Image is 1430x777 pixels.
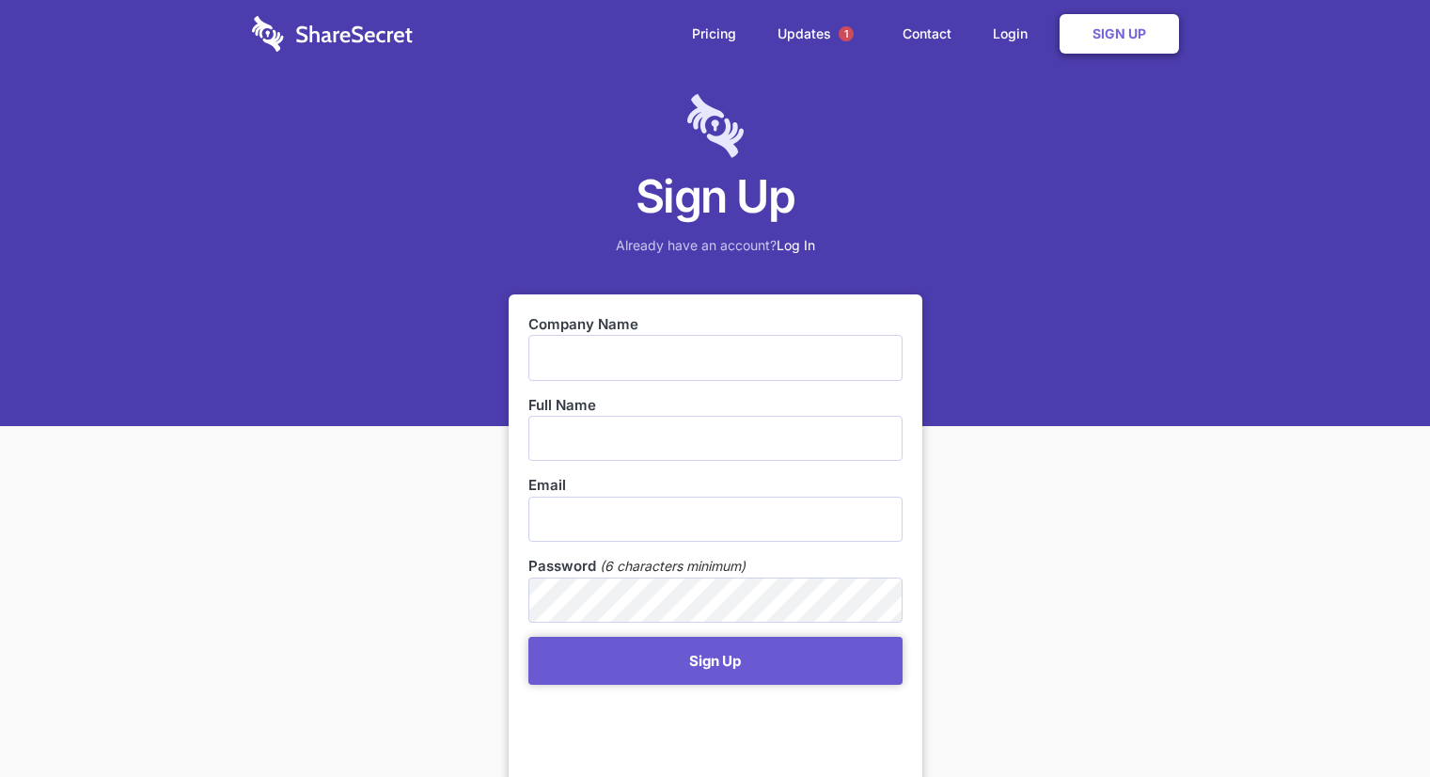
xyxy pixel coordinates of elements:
a: Pricing [673,5,755,63]
span: 1 [839,26,854,41]
label: Email [528,475,903,496]
img: logo-wordmark-white-trans-d4663122ce5f474addd5e946df7df03e33cb6a1c49d2221995e7729f52c070b2.svg [252,16,413,52]
label: Company Name [528,314,903,335]
label: Password [528,556,596,577]
label: Full Name [528,395,903,416]
a: Sign Up [1060,14,1179,54]
img: logo-lt-purple-60x68@2x-c671a683ea72a1d466fb5d642181eefbee81c4e10ba9aed56c8e1d7e762e8086.png [687,94,744,158]
a: Contact [884,5,970,63]
em: (6 characters minimum) [600,556,746,577]
iframe: reCAPTCHA [528,694,814,768]
button: Sign Up [528,637,903,685]
a: Log In [777,237,815,253]
a: Login [974,5,1056,63]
